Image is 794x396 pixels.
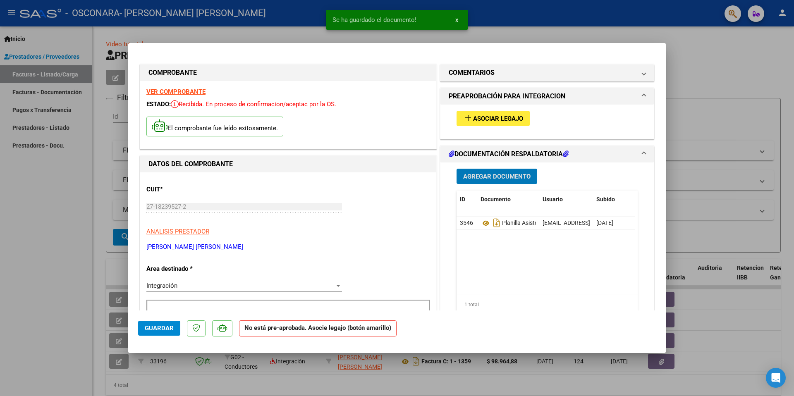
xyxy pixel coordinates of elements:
strong: No está pre-aprobada. Asocie legajo (botón amarillo) [239,320,397,336]
span: x [455,16,458,24]
span: [EMAIL_ADDRESS][DOMAIN_NAME] - [PERSON_NAME] [PERSON_NAME] [543,219,728,226]
strong: COMPROBANTE [148,69,197,76]
span: Usuario [543,196,563,203]
datatable-header-cell: Acción [634,191,676,208]
p: CUIT [146,185,232,194]
mat-expansion-panel-header: PREAPROBACIÓN PARA INTEGRACION [440,88,654,105]
span: Agregar Documento [463,173,531,180]
p: Area destinado * [146,264,232,274]
span: Integración [146,282,177,289]
p: El comprobante fue leído exitosamente. [146,117,283,137]
datatable-header-cell: ID [457,191,477,208]
mat-expansion-panel-header: COMENTARIOS [440,64,654,81]
datatable-header-cell: Usuario [539,191,593,208]
div: DOCUMENTACIÓN RESPALDATORIA [440,162,654,334]
strong: DATOS DEL COMPROBANTE [148,160,233,168]
span: 35467 [460,219,476,226]
h1: COMENTARIOS [449,68,495,78]
h1: PREAPROBACIÓN PARA INTEGRACION [449,91,565,101]
div: PREAPROBACIÓN PARA INTEGRACION [440,105,654,139]
div: 1 total [457,294,638,315]
i: Descargar documento [491,216,502,229]
p: [PERSON_NAME] [PERSON_NAME] [146,242,430,252]
span: ESTADO: [146,100,171,108]
span: Recibida. En proceso de confirmacion/aceptac por la OS. [171,100,336,108]
div: Open Intercom Messenger [766,368,786,388]
button: Agregar Documento [457,169,537,184]
a: VER COMPROBANTE [146,88,206,95]
span: Subido [596,196,615,203]
button: Asociar Legajo [457,111,530,126]
span: Planilla Asistencia Sept [PERSON_NAME] [481,220,607,227]
span: Guardar [145,324,174,332]
button: Guardar [138,321,180,336]
span: ID [460,196,465,203]
span: Documento [481,196,511,203]
span: Asociar Legajo [473,115,523,122]
h1: DOCUMENTACIÓN RESPALDATORIA [449,149,569,159]
span: [DATE] [596,219,613,226]
span: ANALISIS PRESTADOR [146,228,209,235]
p: Período de Prestación (Ej: 202505 para Mayo 2025) [150,309,233,328]
datatable-header-cell: Subido [593,191,634,208]
button: x [449,12,465,27]
mat-icon: add [463,113,473,123]
datatable-header-cell: Documento [477,191,539,208]
span: Se ha guardado el documento! [332,16,416,24]
mat-expansion-panel-header: DOCUMENTACIÓN RESPALDATORIA [440,146,654,162]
